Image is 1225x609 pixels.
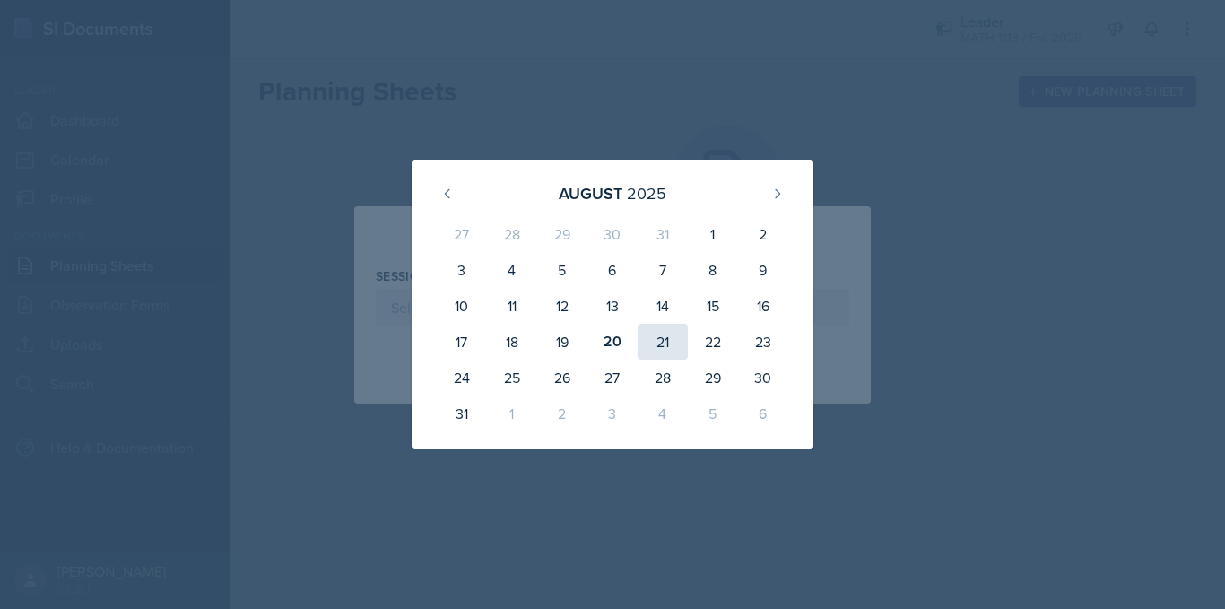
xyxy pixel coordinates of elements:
[627,181,666,205] div: 2025
[587,324,638,360] div: 20
[638,360,688,396] div: 28
[738,216,788,252] div: 2
[437,252,487,288] div: 3
[537,396,587,431] div: 2
[537,360,587,396] div: 26
[437,216,487,252] div: 27
[487,252,537,288] div: 4
[437,324,487,360] div: 17
[688,288,738,324] div: 15
[587,252,638,288] div: 6
[487,216,537,252] div: 28
[738,360,788,396] div: 30
[738,288,788,324] div: 16
[537,288,587,324] div: 12
[587,288,638,324] div: 13
[738,252,788,288] div: 9
[437,396,487,431] div: 31
[587,360,638,396] div: 27
[587,216,638,252] div: 30
[559,181,622,205] div: August
[487,396,537,431] div: 1
[638,324,688,360] div: 21
[638,288,688,324] div: 14
[738,324,788,360] div: 23
[487,324,537,360] div: 18
[688,360,738,396] div: 29
[688,396,738,431] div: 5
[487,288,537,324] div: 11
[437,288,487,324] div: 10
[638,396,688,431] div: 4
[537,252,587,288] div: 5
[688,252,738,288] div: 8
[487,360,537,396] div: 25
[738,396,788,431] div: 6
[638,216,688,252] div: 31
[638,252,688,288] div: 7
[537,324,587,360] div: 19
[537,216,587,252] div: 29
[587,396,638,431] div: 3
[688,324,738,360] div: 22
[688,216,738,252] div: 1
[437,360,487,396] div: 24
